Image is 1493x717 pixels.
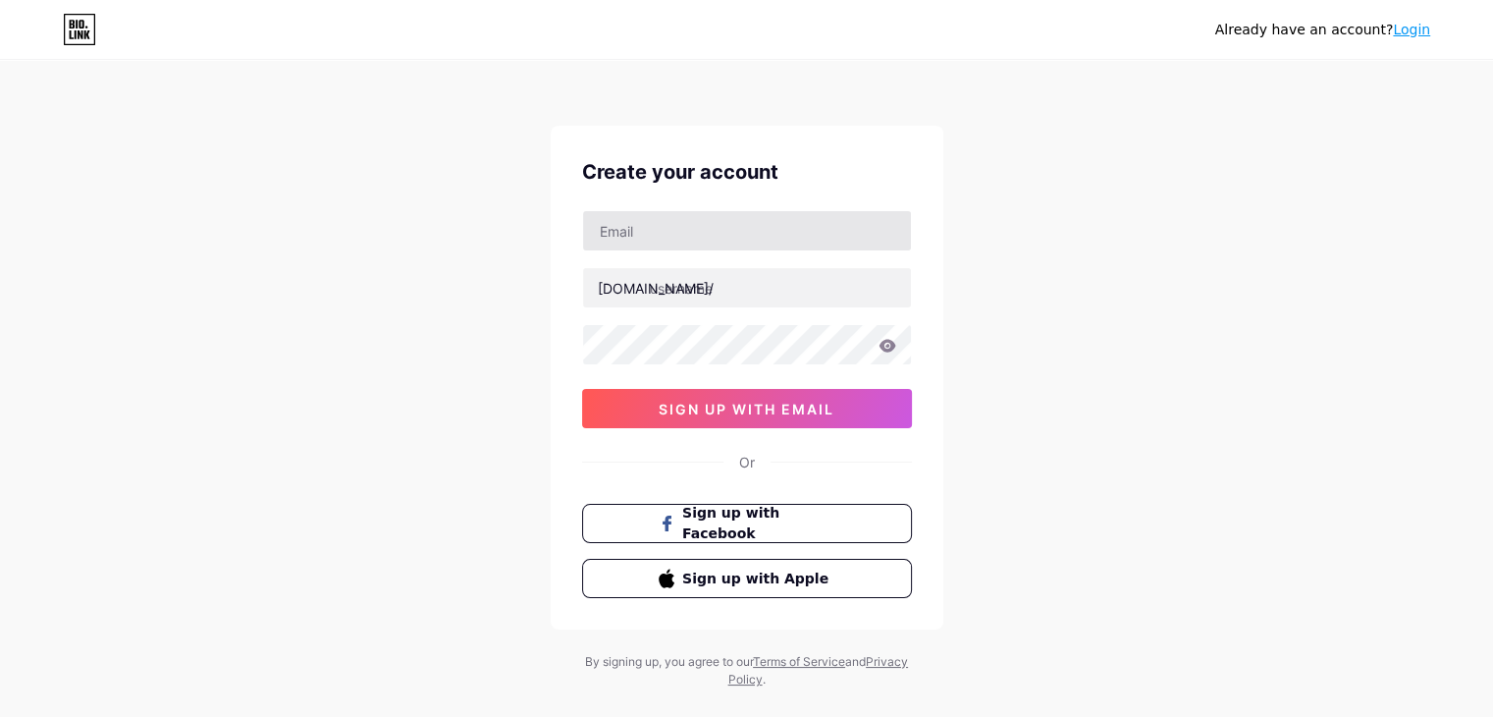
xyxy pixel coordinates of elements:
[598,278,714,299] div: [DOMAIN_NAME]/
[582,157,912,187] div: Create your account
[582,504,912,543] button: Sign up with Facebook
[682,503,834,544] span: Sign up with Facebook
[582,559,912,598] button: Sign up with Apple
[682,569,834,589] span: Sign up with Apple
[1215,20,1430,40] div: Already have an account?
[753,654,845,669] a: Terms of Service
[580,653,914,689] div: By signing up, you agree to our and .
[659,401,834,417] span: sign up with email
[582,389,912,428] button: sign up with email
[739,452,755,472] div: Or
[1393,22,1430,37] a: Login
[583,268,911,307] input: username
[583,211,911,250] input: Email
